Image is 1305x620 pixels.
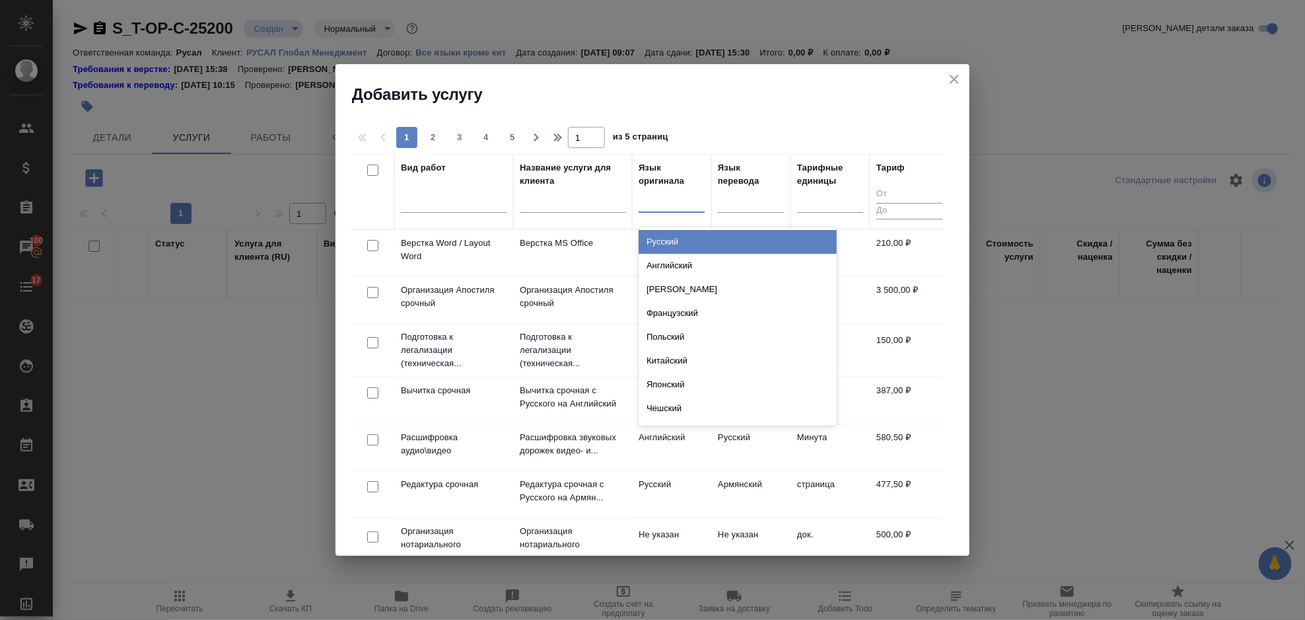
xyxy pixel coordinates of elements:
[639,278,837,301] div: [PERSON_NAME]
[870,377,949,424] td: 387,00 ₽
[476,131,497,144] span: 4
[632,327,711,373] td: Не указан
[632,277,711,323] td: Не указан
[632,471,711,518] td: Русский
[870,424,949,471] td: 580,50 ₽
[401,431,507,457] p: Расшифровка аудио\видео
[520,431,625,457] p: Расшифровка звуковых дорожек видео- и...
[520,284,625,310] p: Организация Апостиля срочный
[613,129,668,148] span: из 5 страниц
[797,161,863,188] div: Тарифные единицы
[520,384,625,410] p: Вычитка срочная с Русского на Английский
[870,327,949,373] td: 150,00 ₽
[632,377,711,424] td: Русский
[639,420,837,444] div: Сербский
[520,478,625,504] p: Редактура срочная с Русского на Армян...
[870,471,949,518] td: 477,50 ₽
[352,84,970,105] h2: Добавить услугу
[520,161,625,188] div: Название услуги для клиента
[639,397,837,420] div: Чешский
[401,330,507,370] p: Подготовка к легализации (техническая...
[401,161,446,174] div: Вид работ
[639,230,837,254] div: Русский
[944,69,964,89] button: close
[632,230,711,276] td: Не указан
[476,127,497,148] button: 4
[639,349,837,373] div: Китайский
[639,325,837,349] div: Польский
[449,127,470,148] button: 3
[639,301,837,325] div: Французский
[401,525,507,564] p: Организация нотариального удостоверен...
[876,186,942,203] input: От
[870,230,949,276] td: 210,00 ₽
[711,471,791,518] td: Армянский
[502,131,523,144] span: 5
[639,254,837,278] div: Английский
[423,127,444,148] button: 2
[876,161,905,174] div: Тариф
[401,384,507,397] p: Вычитка срочная
[791,471,870,518] td: страница
[870,277,949,323] td: 3 500,00 ₽
[520,525,625,564] p: Организация нотариального удостоверен...
[449,131,470,144] span: 3
[718,161,784,188] div: Язык перевода
[401,284,507,310] p: Организация Апостиля срочный
[639,373,837,397] div: Японский
[632,424,711,471] td: Английский
[711,522,791,568] td: Не указан
[520,237,625,250] p: Верстка MS Office
[639,161,705,188] div: Язык оригинала
[876,203,942,219] input: До
[711,424,791,471] td: Русский
[423,131,444,144] span: 2
[791,424,870,471] td: Минута
[632,522,711,568] td: Не указан
[870,522,949,568] td: 500,00 ₽
[520,330,625,370] p: Подготовка к легализации (техническая...
[502,127,523,148] button: 5
[401,478,507,491] p: Редактура срочная
[791,522,870,568] td: док.
[401,237,507,263] p: Верстка Word / Layout Word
